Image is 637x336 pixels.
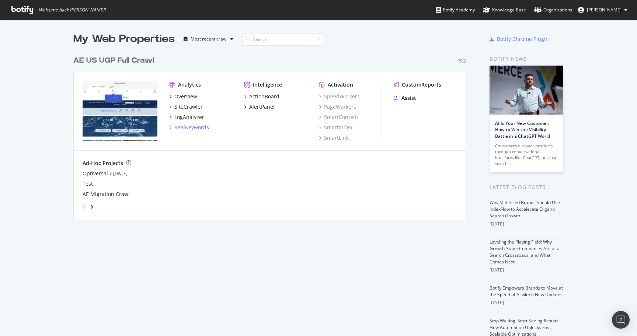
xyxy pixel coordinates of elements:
[249,93,279,100] div: ActionBoard
[319,124,352,131] a: SmartIndex
[319,134,349,141] a: SmartLink
[572,4,633,16] button: [PERSON_NAME]
[181,33,236,45] button: Most recent crawl
[436,6,475,14] div: Botify Academy
[174,113,204,121] div: LogAnalyzer
[394,81,441,88] a: CustomReports
[490,267,564,273] div: [DATE]
[73,32,175,46] div: My Web Properties
[80,201,89,213] div: angle-left
[113,170,128,176] a: [DATE]
[83,160,123,167] div: Ad-Hoc Projects
[83,81,157,141] img: www.ae.com
[249,103,275,111] div: AlertPanel
[83,180,93,188] a: Test
[490,199,560,219] a: Why Mid-Sized Brands Should Use IndexNow to Accelerate Organic Search Growth
[174,103,203,111] div: SiteCrawler
[83,170,108,177] a: Optiversal
[612,311,630,329] div: Open Intercom Messenger
[319,93,360,100] a: SpeedWorkers
[490,221,564,227] div: [DATE]
[319,113,358,121] a: SmartContent
[253,81,282,88] div: Intelligence
[73,46,472,220] div: grid
[328,81,353,88] div: Activation
[534,6,572,14] div: Organizations
[490,300,564,306] div: [DATE]
[490,183,564,191] div: Latest Blog Posts
[89,203,94,210] div: angle-right
[319,103,356,111] a: PageWorkers
[244,93,279,100] a: ActionBoard
[587,7,622,13] span: Melanie Vadney
[401,94,416,102] div: Assist
[169,113,204,121] a: LogAnalyzer
[244,103,275,111] a: AlertPanel
[490,66,563,115] img: AI Is Your New Customer: How to Win the Visibility Battle in a ChatGPT World
[490,285,563,298] a: Botify Empowers Brands to Move at the Speed of AI with 6 New Updates
[497,35,549,43] div: Botify Chrome Plugin
[73,55,157,66] a: AE US UGP Full Crawl
[178,81,201,88] div: Analytics
[169,93,197,100] a: Overview
[174,124,209,131] div: RealKeywords
[242,33,323,46] input: Search
[169,124,209,131] a: RealKeywords
[495,120,550,139] a: AI Is Your New Customer: How to Win the Visibility Battle in a ChatGPT World
[39,7,105,13] span: Welcome back, [PERSON_NAME] !
[483,6,526,14] div: Knowledge Base
[490,239,560,265] a: Leveling the Playing Field: Why Growth-Stage Companies Are at a Search Crossroads, and What Comes...
[174,93,197,100] div: Overview
[457,58,466,64] div: Pro
[394,94,416,102] a: Assist
[490,55,564,63] div: Botify news
[495,143,558,167] div: Consumers discover products through conversational interfaces like ChatGPT, not just search…
[73,55,154,66] div: AE US UGP Full Crawl
[83,190,130,198] a: AE Migration Crawl
[490,35,549,43] a: Botify Chrome Plugin
[169,103,203,111] a: SiteCrawler
[191,37,227,41] div: Most recent crawl
[402,81,441,88] div: CustomReports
